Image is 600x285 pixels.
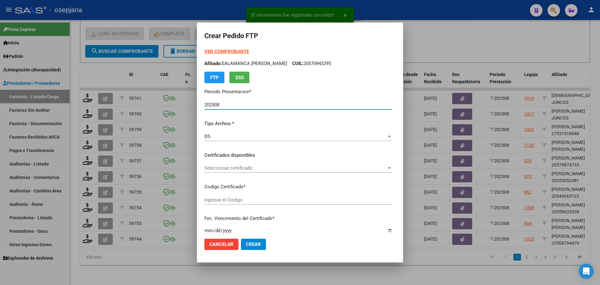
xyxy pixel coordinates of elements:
p: SALAMANCA [PERSON_NAME] 20570943295 [204,60,392,67]
span: CUIL: [292,61,303,66]
span: Afiliado: [204,61,222,66]
span: Seleccionar certificado [204,165,387,171]
p: Codigo Certificado [204,183,392,191]
p: Tipo Archivo * [204,120,392,127]
p: Certificados disponibles [204,152,392,159]
a: VER COMPROBANTE [204,49,249,54]
span: Crear [246,242,261,247]
button: SSS [229,72,249,83]
button: Cancelar [204,239,238,250]
span: FTP [210,75,219,80]
div: Open Intercom Messenger [579,264,594,279]
p: Fec. Vencimiento del Certificado [204,215,392,222]
span: SSS [235,75,244,80]
p: Periodo Presentacion [204,88,392,95]
span: Cancelar [209,242,233,247]
span: DS [204,134,210,139]
button: FTP [204,72,224,83]
button: Crear [241,239,266,250]
h2: Crear Pedido FTP [204,30,396,42]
